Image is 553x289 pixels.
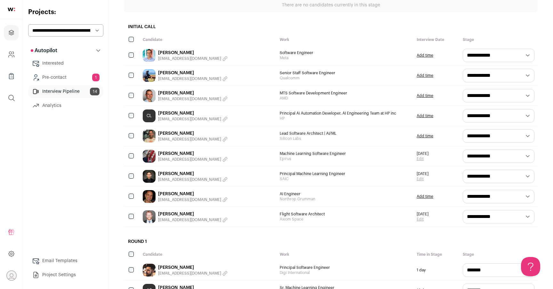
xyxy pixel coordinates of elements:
a: Project Settings [28,269,103,281]
span: Axiom Space [280,217,410,222]
button: Autopilot [28,44,103,57]
span: Machine Learning Software Engineer [280,151,410,156]
div: Stage [460,34,538,45]
a: Edit [417,176,429,181]
a: [PERSON_NAME] [158,130,228,137]
h2: Projects: [28,8,103,17]
a: CL [143,109,156,122]
a: Pre-contact1 [28,71,103,84]
span: 14 [90,88,100,95]
span: [EMAIL_ADDRESS][DOMAIN_NAME] [158,271,221,276]
button: [EMAIL_ADDRESS][DOMAIN_NAME] [158,137,228,142]
a: Add time [417,194,433,199]
span: [EMAIL_ADDRESS][DOMAIN_NAME] [158,217,221,222]
a: Email Templates [28,254,103,267]
span: Principal Ai Automation Developer, AI Engineering Team at HP inc [280,111,410,116]
span: Epirus [280,156,410,161]
span: [EMAIL_ADDRESS][DOMAIN_NAME] [158,137,221,142]
a: Projects [4,25,19,40]
a: Interview Pipeline14 [28,85,103,98]
img: 64ed63c5f00860a344771a823c23a22e12948cfe3a59a81f5edae4799b682f39.jpg [143,150,156,163]
p: Autopilot [31,47,57,54]
div: Work [276,249,413,260]
button: [EMAIL_ADDRESS][DOMAIN_NAME] [158,271,228,276]
button: [EMAIL_ADDRESS][DOMAIN_NAME] [158,177,228,182]
button: [EMAIL_ADDRESS][DOMAIN_NAME] [158,56,228,61]
button: [EMAIL_ADDRESS][DOMAIN_NAME] [158,96,228,101]
div: Candidate [140,34,276,45]
a: Add time [417,53,433,58]
span: Software Engineer [280,50,410,55]
h2: Round 1 [124,235,538,249]
a: [PERSON_NAME] [158,211,228,217]
span: Senior Staff Software Engineer [280,70,410,76]
button: [EMAIL_ADDRESS][DOMAIN_NAME] [158,76,228,81]
img: 0a30d1efb06c2b6bab1f125bf3acc5ac71e6d000c4dde2a274d086a4e835888a.jpg [143,49,156,62]
div: Candidate [140,249,276,260]
a: Company Lists [4,68,19,84]
span: Flight Software Architect [280,212,410,217]
span: AMD [280,96,410,101]
div: 1 day [413,260,460,280]
img: fbf2116ecfff4ad28aa9fdf7678ddf3ce8c0b85705d348f7f1acfeb4826e5097 [143,130,156,142]
div: Work [276,34,413,45]
span: Lead Software Architect | AI/ML [280,131,410,136]
span: [DATE] [417,151,429,156]
iframe: Help Scout Beacon - Open [521,257,540,276]
img: 133fe327bb578b5bc51299453e59d86f8eb5b2634f3a34f024b80ddabff2002e [143,190,156,203]
span: 1 [92,74,100,81]
a: Interested [28,57,103,70]
span: [EMAIL_ADDRESS][DOMAIN_NAME] [158,116,221,122]
span: Principal Machine Learning Engineer [280,171,410,176]
h2: Initial Call [124,20,538,34]
span: Silicon Labs [280,136,410,141]
img: 8e46b5e32e1ef9f381f1b504a38d1cabdd16a6a1abea9de44c211ca3d14daf35.jpg [143,170,156,183]
a: Add time [417,93,433,98]
button: [EMAIL_ADDRESS][DOMAIN_NAME] [158,157,228,162]
span: [EMAIL_ADDRESS][DOMAIN_NAME] [158,76,221,81]
span: AI Engineer [280,191,410,197]
span: [EMAIL_ADDRESS][DOMAIN_NAME] [158,197,221,202]
span: HP [280,116,410,121]
img: 5e5e069feea283148cf0eb100b2de9bc696f3ba462d3e5aa989004f25e71148e [143,264,156,277]
span: Qualcomm [280,76,410,81]
span: [EMAIL_ADDRESS][DOMAIN_NAME] [158,56,221,61]
a: Edit [417,156,429,161]
a: Add time [417,73,433,78]
img: wellfound-shorthand-0d5821cbd27db2630d0214b213865d53afaa358527fdda9d0ea32b1df1b89c2c.svg [8,8,15,11]
span: [EMAIL_ADDRESS][DOMAIN_NAME] [158,177,221,182]
a: [PERSON_NAME] [158,70,228,76]
span: [EMAIL_ADDRESS][DOMAIN_NAME] [158,96,221,101]
a: Edit [417,217,429,222]
span: [DATE] [417,212,429,217]
span: Northrop Grumman [280,197,410,202]
button: [EMAIL_ADDRESS][DOMAIN_NAME] [158,217,228,222]
button: [EMAIL_ADDRESS][DOMAIN_NAME] [158,116,228,122]
a: [PERSON_NAME] [158,150,228,157]
img: 55b497210d60dfa35123b9fdbb18d9b7c5276db09091a9c69b9f9da2d6c67f8b.jpg [143,89,156,102]
span: Principal Software Engineer [280,265,410,270]
span: Digi International [280,270,410,275]
img: a8cbb36912018ac567b4d64f5794c0eb4fef0a9cbf98be6fad42cf6230b60c1a.jpg [143,69,156,82]
img: 89d1f8b68ff046dc6cfdf1c67d12c50042466fd63cb350614fcb071d7146f189.jpg [143,210,156,223]
span: Meta [280,55,410,60]
a: Company and ATS Settings [4,47,19,62]
a: [PERSON_NAME] [158,171,228,177]
a: Add time [417,113,433,118]
a: [PERSON_NAME] [158,110,228,116]
span: [EMAIL_ADDRESS][DOMAIN_NAME] [158,157,221,162]
span: MTS Software Development Engineer [280,91,410,96]
button: Open dropdown [6,270,17,281]
div: Interview Date [413,34,460,45]
a: Analytics [28,99,103,112]
a: [PERSON_NAME] [158,264,228,271]
button: [EMAIL_ADDRESS][DOMAIN_NAME] [158,197,228,202]
a: [PERSON_NAME] [158,50,228,56]
a: [PERSON_NAME] [158,191,228,197]
a: [PERSON_NAME] [158,90,228,96]
span: [DATE] [417,171,429,176]
div: Time in Stage [413,249,460,260]
span: SAIC [280,176,410,181]
div: Stage [460,249,538,260]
